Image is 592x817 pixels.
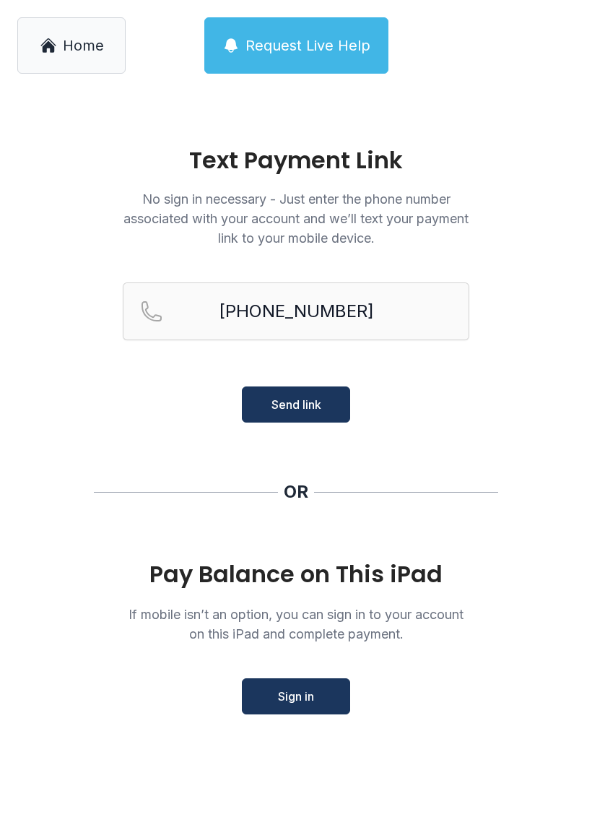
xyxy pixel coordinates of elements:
[271,396,321,413] span: Send link
[123,189,469,248] p: No sign in necessary - Just enter the phone number associated with your account and we’ll text yo...
[123,605,469,644] p: If mobile isn’t an option, you can sign in to your account on this iPad and complete payment.
[278,688,314,705] span: Sign in
[284,480,308,503] div: OR
[123,282,469,340] input: Reservation phone number
[63,35,104,56] span: Home
[123,561,469,587] div: Pay Balance on This iPad
[245,35,370,56] span: Request Live Help
[123,149,469,172] h1: Text Payment Link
